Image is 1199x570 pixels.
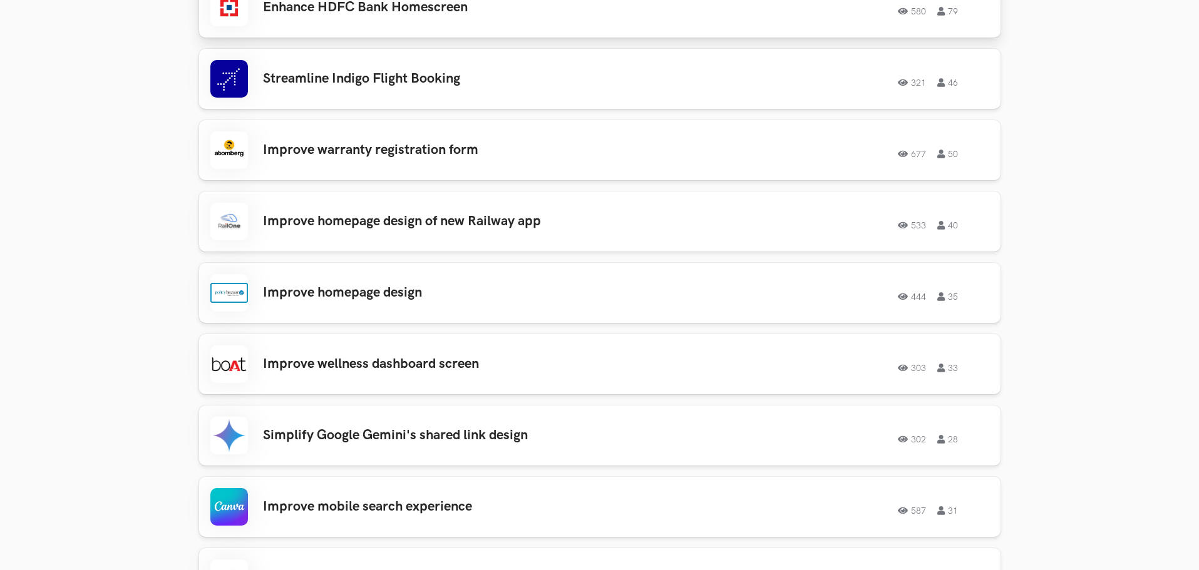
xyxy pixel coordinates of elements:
[199,477,1001,537] a: Improve mobile search experience 587 31
[199,405,1001,466] a: Simplify Google Gemini's shared link design 302 28
[898,221,926,230] span: 533
[937,435,958,444] span: 28
[937,221,958,230] span: 40
[937,292,958,301] span: 35
[199,263,1001,323] a: Improve homepage design 444 35
[937,7,958,16] span: 79
[263,499,619,515] h3: Improve mobile search experience
[263,142,619,158] h3: Improve warranty registration form
[937,506,958,515] span: 31
[898,7,926,16] span: 580
[263,427,619,444] h3: Simplify Google Gemini's shared link design
[199,334,1001,394] a: Improve wellness dashboard screen 303 33
[937,364,958,372] span: 33
[898,78,926,87] span: 321
[898,150,926,158] span: 677
[898,506,926,515] span: 587
[263,356,619,372] h3: Improve wellness dashboard screen
[199,191,1001,252] a: Improve homepage design of new Railway app 533 40
[199,120,1001,180] a: Improve warranty registration form 677 50
[898,292,926,301] span: 444
[898,364,926,372] span: 303
[937,150,958,158] span: 50
[199,49,1001,109] a: Streamline Indigo Flight Booking32146
[263,285,619,301] h3: Improve homepage design
[937,78,958,87] span: 46
[898,435,926,444] span: 302
[263,71,619,87] h3: Streamline Indigo Flight Booking
[263,213,619,230] h3: Improve homepage design of new Railway app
